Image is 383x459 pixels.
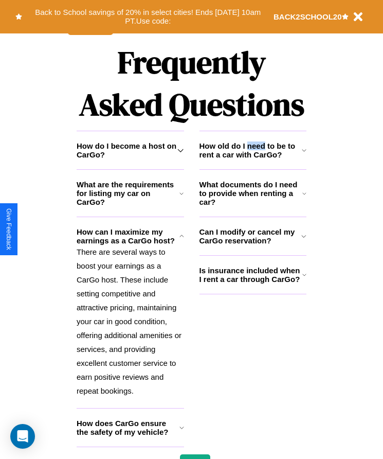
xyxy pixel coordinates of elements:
[77,227,179,245] h3: How can I maximize my earnings as a CarGo host?
[199,180,303,206] h3: What documents do I need to provide when renting a car?
[199,142,302,159] h3: How old do I need to be to rent a car with CarGo?
[199,227,302,245] h3: Can I modify or cancel my CarGo reservation?
[77,419,179,436] h3: How does CarGo ensure the safety of my vehicle?
[5,208,12,250] div: Give Feedback
[10,424,35,449] div: Open Intercom Messenger
[77,36,306,131] h1: Frequently Asked Questions
[77,245,184,398] p: There are several ways to boost your earnings as a CarGo host. These include setting competitive ...
[77,142,177,159] h3: How do I become a host on CarGo?
[77,180,179,206] h3: What are the requirements for listing my car on CarGo?
[273,12,342,21] b: BACK2SCHOOL20
[22,5,273,28] button: Back to School savings of 20% in select cities! Ends [DATE] 10am PT.Use code:
[199,266,302,284] h3: Is insurance included when I rent a car through CarGo?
